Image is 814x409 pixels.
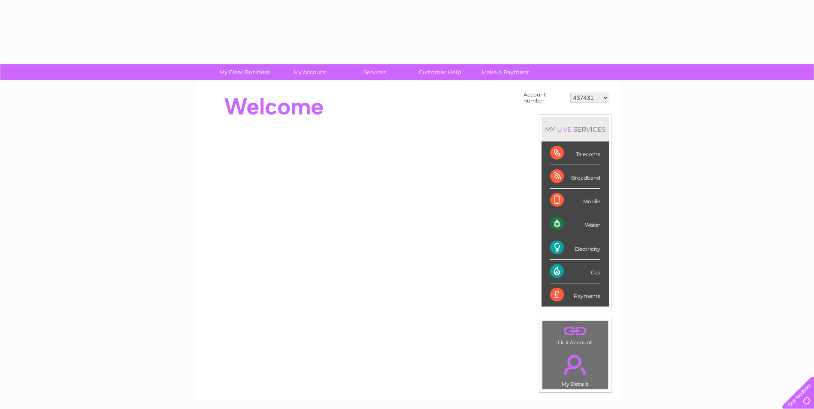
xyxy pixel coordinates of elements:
td: Link Account [542,321,608,348]
td: My Details [542,348,608,390]
a: My Account [274,64,345,80]
div: Payments [550,283,600,307]
a: Make A Payment [470,64,541,80]
div: Water [550,212,600,236]
div: Telecoms [550,141,600,165]
div: Electricity [550,236,600,260]
div: Mobile [550,189,600,212]
a: My Clear Business [209,64,280,80]
td: Account number [521,90,568,106]
a: Customer Help [405,64,475,80]
div: Broadband [550,165,600,189]
div: MY SERVICES [542,117,609,141]
div: LIVE [555,125,573,133]
a: . [545,350,606,380]
a: . [545,323,606,338]
a: Services [339,64,410,80]
div: Gas [550,260,600,283]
